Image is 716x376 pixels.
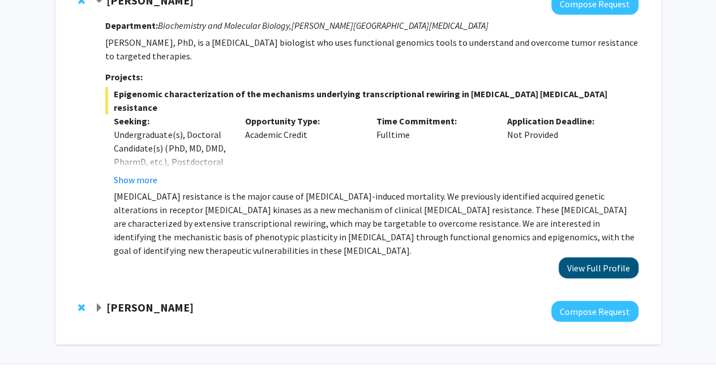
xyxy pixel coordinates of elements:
i: Biochemistry and Molecular Biology, [158,20,291,31]
button: Compose Request to Karen Fleming [551,301,638,322]
span: Remove Karen Fleming from bookmarks [78,303,85,312]
p: Application Deadline: [507,114,621,128]
span: Expand Karen Fleming Bookmark [95,304,104,313]
strong: [PERSON_NAME] [106,300,194,314]
p: [PERSON_NAME], PhD, is a [MEDICAL_DATA] biologist who uses functional genomics tools to understan... [105,36,638,63]
div: Not Provided [499,114,630,187]
p: Time Commitment: [376,114,490,128]
div: Undergraduate(s), Doctoral Candidate(s) (PhD, MD, DMD, PharmD, etc.), Postdoctoral Researcher(s) ... [114,128,228,209]
strong: Projects: [105,71,143,83]
p: [MEDICAL_DATA] resistance is the major cause of [MEDICAL_DATA]-induced mortality. We previously i... [114,189,638,257]
i: [PERSON_NAME][GEOGRAPHIC_DATA][MEDICAL_DATA] [291,20,488,31]
button: Show more [114,173,157,187]
button: View Full Profile [559,257,638,278]
p: Opportunity Type: [245,114,359,128]
div: Academic Credit [237,114,368,187]
div: Fulltime [367,114,499,187]
span: Epigenomic characterization of the mechanisms underlying transcriptional rewiring in [MEDICAL_DAT... [105,87,638,114]
p: Seeking: [114,114,228,128]
iframe: Chat [8,325,48,368]
strong: Department: [105,20,158,31]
